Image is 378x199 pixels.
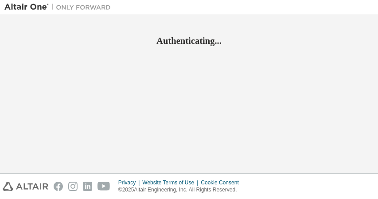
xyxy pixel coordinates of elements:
[54,182,63,191] img: facebook.svg
[142,179,201,186] div: Website Terms of Use
[83,182,92,191] img: linkedin.svg
[4,35,374,47] h2: Authenticating...
[4,3,115,12] img: Altair One
[118,186,244,194] p: © 2025 Altair Engineering, Inc. All Rights Reserved.
[68,182,78,191] img: instagram.svg
[201,179,244,186] div: Cookie Consent
[118,179,142,186] div: Privacy
[3,182,48,191] img: altair_logo.svg
[97,182,110,191] img: youtube.svg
